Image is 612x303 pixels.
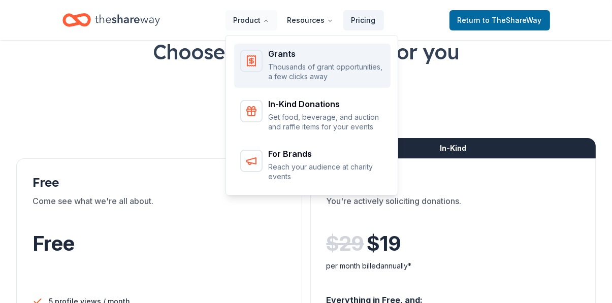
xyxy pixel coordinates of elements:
[449,10,550,30] a: Returnto TheShareWay
[343,10,384,30] a: Pricing
[269,50,384,58] div: Grants
[33,231,74,256] span: Free
[483,16,542,24] span: to TheShareWay
[234,44,391,88] a: GrantsThousands of grant opportunities, a few clicks away
[33,195,286,223] div: Come see what we're all about.
[226,8,384,32] nav: Main
[458,14,542,26] span: Return
[226,36,399,196] div: Product
[62,8,160,32] a: Home
[269,112,384,132] p: Get food, beverage, and auction and raffle items for your events
[234,94,391,138] a: In-Kind DonationsGet food, beverage, and auction and raffle items for your events
[269,162,384,182] p: Reach your audience at charity events
[16,38,596,66] h1: Choose the perfect plan for you
[33,175,286,191] div: Free
[269,62,384,82] p: Thousands of grant opportunities, a few clicks away
[269,150,384,158] div: For Brands
[327,175,580,191] div: Plus
[234,144,391,188] a: For BrandsReach your audience at charity events
[327,260,580,272] div: per month billed annually*
[367,229,401,258] span: $ 19
[310,138,596,158] div: In-Kind
[327,195,580,223] div: You're actively soliciting donations.
[226,10,277,30] button: Product
[279,10,341,30] button: Resources
[269,100,384,108] div: In-Kind Donations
